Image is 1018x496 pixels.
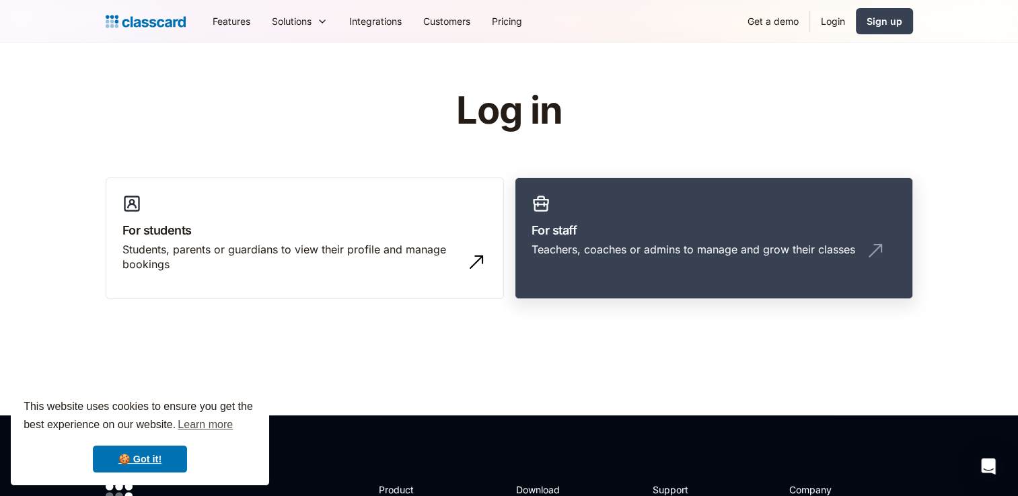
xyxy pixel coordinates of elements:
div: Sign up [867,14,902,28]
span: This website uses cookies to ensure you get the best experience on our website. [24,399,256,435]
h3: For students [122,221,487,239]
a: Logo [106,12,186,31]
div: Open Intercom Messenger [972,450,1005,483]
div: Solutions [261,6,338,36]
a: Login [810,6,856,36]
a: Sign up [856,8,913,34]
a: dismiss cookie message [93,446,187,472]
a: For staffTeachers, coaches or admins to manage and grow their classes [515,177,913,300]
a: Get a demo [737,6,809,36]
a: Integrations [338,6,412,36]
h3: For staff [532,221,896,239]
div: cookieconsent [11,386,269,485]
a: learn more about cookies [176,415,235,435]
div: Teachers, coaches or admins to manage and grow their classes [532,242,855,257]
a: Customers [412,6,481,36]
a: Pricing [481,6,533,36]
div: Students, parents or guardians to view their profile and manage bookings [122,242,460,272]
h1: Log in [295,90,723,132]
div: Solutions [272,14,312,28]
a: For studentsStudents, parents or guardians to view their profile and manage bookings [106,177,504,300]
a: Features [202,6,261,36]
